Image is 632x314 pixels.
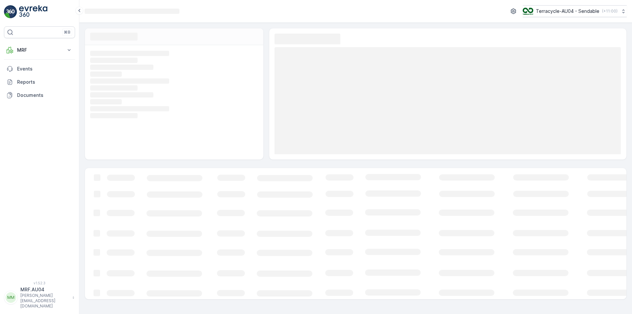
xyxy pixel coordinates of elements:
[20,286,69,293] p: MRF.AU04
[17,66,72,72] p: Events
[20,293,69,309] p: [PERSON_NAME][EMAIL_ADDRESS][DOMAIN_NAME]
[523,5,627,17] button: Terracycle-AU04 - Sendable(+11:00)
[4,281,75,285] span: v 1.52.3
[4,43,75,57] button: MRF
[4,286,75,309] button: MMMRF.AU04[PERSON_NAME][EMAIL_ADDRESS][DOMAIN_NAME]
[17,47,62,53] p: MRF
[523,8,533,15] img: terracycle_logo.png
[536,8,599,14] p: Terracycle-AU04 - Sendable
[4,75,75,89] a: Reports
[17,92,72,99] p: Documents
[4,89,75,102] a: Documents
[4,62,75,75] a: Events
[19,5,47,18] img: logo_light-DOdMpM7g.png
[6,292,16,303] div: MM
[17,79,72,85] p: Reports
[4,5,17,18] img: logo
[64,30,70,35] p: ⌘B
[602,9,618,14] p: ( +11:00 )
